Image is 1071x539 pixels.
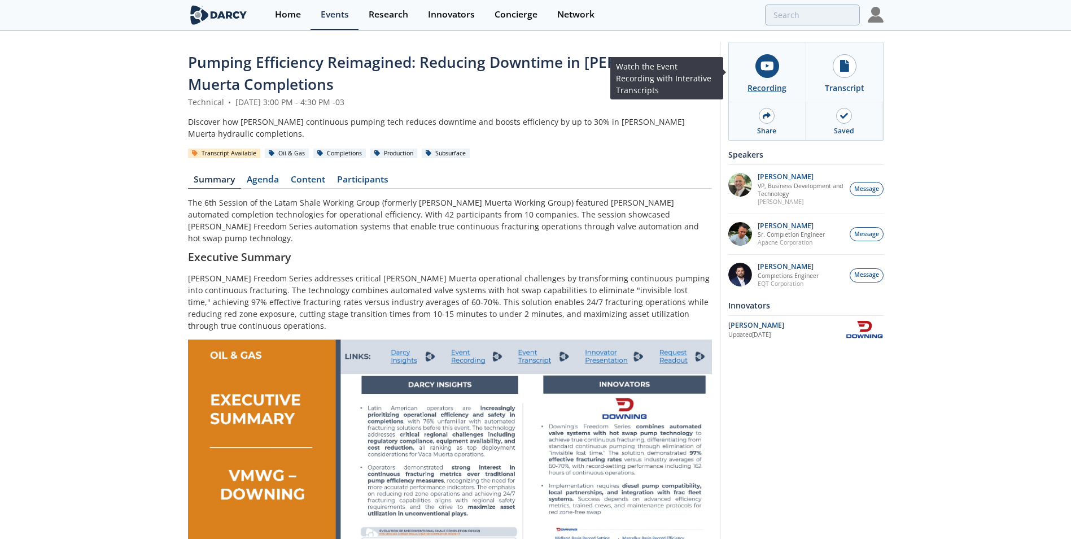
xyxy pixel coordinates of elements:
div: Discover how [PERSON_NAME] continuous pumping tech reduces downtime and boosts efficiency by up t... [188,116,712,140]
div: Production [370,149,418,159]
div: Home [275,10,301,19]
div: Subsurface [422,149,470,159]
p: [PERSON_NAME] [758,173,843,181]
div: Updated [DATE] [728,331,846,340]
button: Message [850,268,884,282]
div: Network [557,10,594,19]
p: VP, Business Development and Technology [758,182,843,198]
a: Participants [331,175,395,189]
p: [PERSON_NAME] Freedom Series addresses critical [PERSON_NAME] Muerta operational challenges by tr... [188,272,712,332]
div: Technical [DATE] 3:00 PM - 4:30 PM -03 [188,96,712,108]
img: logo-wide.svg [188,5,250,25]
a: [PERSON_NAME] Updated[DATE] Downing [728,320,884,340]
div: Events [321,10,349,19]
div: Oil & Gas [265,149,309,159]
button: Message [850,227,884,241]
input: Advanced Search [765,5,860,25]
div: Recording [747,82,786,94]
div: Transcript [825,82,864,94]
p: Sr. Completion Engineer [758,231,825,238]
span: Message [854,271,879,280]
strong: Executive Summary [188,249,291,264]
a: Agenda [241,175,285,189]
div: [PERSON_NAME] [728,320,846,331]
a: Content [285,175,331,189]
div: Speakers [728,145,884,164]
div: Concierge [495,10,537,19]
div: Share [757,126,776,136]
p: Apache Corporation [758,238,825,246]
p: The 6th Session of the Latam Shale Working Group (formerly [PERSON_NAME] Muerta Working Group) fe... [188,197,712,244]
div: Saved [834,126,854,136]
div: Research [369,10,408,19]
div: Completions [313,149,366,159]
img: Profile [868,7,884,23]
span: • [226,97,233,107]
img: 86e59a17-6af7-4f0c-90df-8cecba4476f1 [728,173,752,197]
img: 9bc3f5c1-b56b-4cab-9257-8007c416e4ca [728,222,752,246]
div: Innovators [428,10,475,19]
span: Message [854,185,879,194]
p: EQT Corporation [758,280,819,288]
p: Completions Engineer [758,272,819,280]
button: Message [850,182,884,196]
img: 3512a492-ffb1-43a2-aa6f-1f7185b1b763 [728,263,752,286]
div: Innovators [728,295,884,315]
span: Message [854,230,879,239]
p: [PERSON_NAME] [758,263,819,271]
p: [PERSON_NAME] [758,222,825,230]
a: Summary [188,175,241,189]
p: [PERSON_NAME] [758,198,843,206]
span: Pumping Efficiency Reimagined: Reducing Downtime in [PERSON_NAME] Muerta Completions [188,52,703,94]
a: Recording [729,42,806,102]
img: Downing [845,320,883,340]
div: Transcript Available [188,149,261,159]
a: Transcript [806,42,883,102]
